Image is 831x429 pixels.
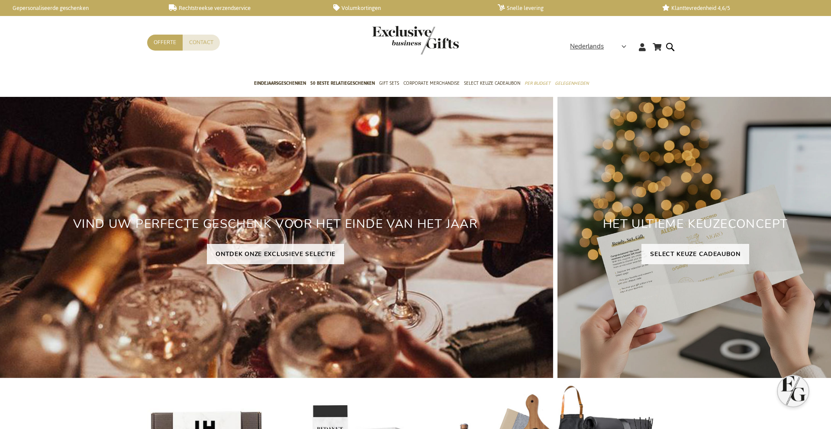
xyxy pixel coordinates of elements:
a: Contact [183,35,220,51]
a: Gepersonaliseerde geschenken [4,4,155,12]
a: Select Keuze Cadeaubon [464,73,520,95]
span: Gelegenheden [555,79,589,88]
a: Corporate Merchandise [403,73,460,95]
span: Per Budget [525,79,551,88]
a: SELECT KEUZE CADEAUBON [641,244,749,264]
div: Nederlands [570,42,632,51]
a: ONTDEK ONZE EXCLUSIEVE SELECTIE [207,244,344,264]
a: Per Budget [525,73,551,95]
a: Gift Sets [379,73,399,95]
span: Nederlands [570,42,604,51]
span: Select Keuze Cadeaubon [464,79,520,88]
a: Gelegenheden [555,73,589,95]
a: Klanttevredenheid 4,6/5 [662,4,813,12]
a: 50 beste relatiegeschenken [310,73,375,95]
a: Volumkortingen [333,4,484,12]
span: Gift Sets [379,79,399,88]
a: store logo [372,26,415,54]
span: Corporate Merchandise [403,79,460,88]
a: Offerte [147,35,183,51]
span: Eindejaarsgeschenken [254,79,306,88]
a: Snelle levering [498,4,648,12]
a: Eindejaarsgeschenken [254,73,306,95]
img: Exclusive Business gifts logo [372,26,459,54]
span: 50 beste relatiegeschenken [310,79,375,88]
a: Rechtstreekse verzendservice [169,4,319,12]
